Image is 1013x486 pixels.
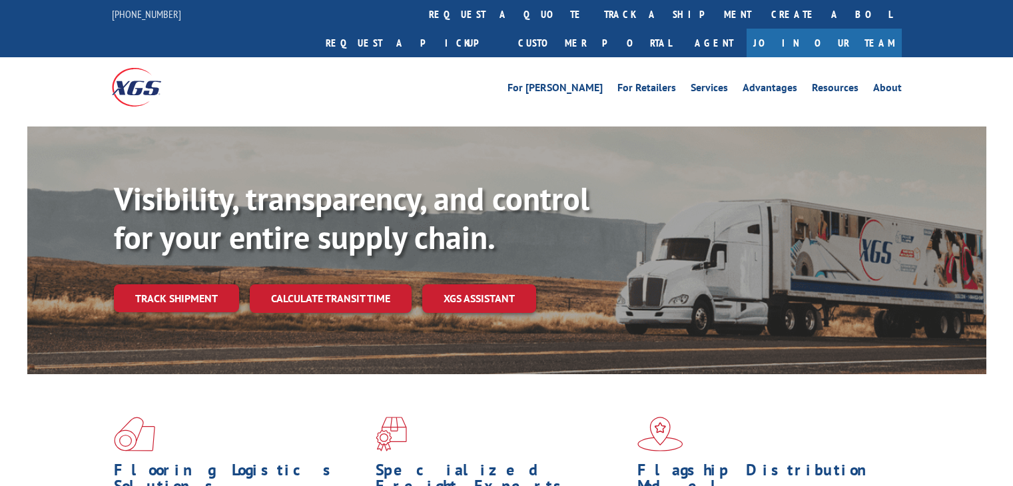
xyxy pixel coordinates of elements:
a: [PHONE_NUMBER] [112,7,181,21]
a: Customer Portal [508,29,681,57]
a: For [PERSON_NAME] [507,83,603,97]
a: For Retailers [617,83,676,97]
a: Services [691,83,728,97]
img: xgs-icon-focused-on-flooring-red [376,417,407,451]
a: Agent [681,29,747,57]
a: XGS ASSISTANT [422,284,536,313]
a: Track shipment [114,284,239,312]
a: Join Our Team [747,29,902,57]
img: xgs-icon-total-supply-chain-intelligence-red [114,417,155,451]
a: Advantages [743,83,797,97]
a: Calculate transit time [250,284,412,313]
a: Request a pickup [316,29,508,57]
a: Resources [812,83,858,97]
a: About [873,83,902,97]
b: Visibility, transparency, and control for your entire supply chain. [114,178,589,258]
img: xgs-icon-flagship-distribution-model-red [637,417,683,451]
